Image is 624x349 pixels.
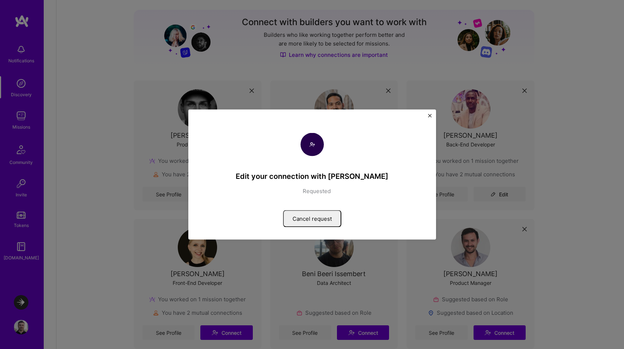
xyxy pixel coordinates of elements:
[428,114,432,122] button: Close
[201,187,424,196] div: Requested
[201,172,424,181] h4: Edit your connection with [PERSON_NAME]
[283,210,341,227] button: Cancel request
[301,133,324,156] img: Connect
[294,188,299,194] i: Requested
